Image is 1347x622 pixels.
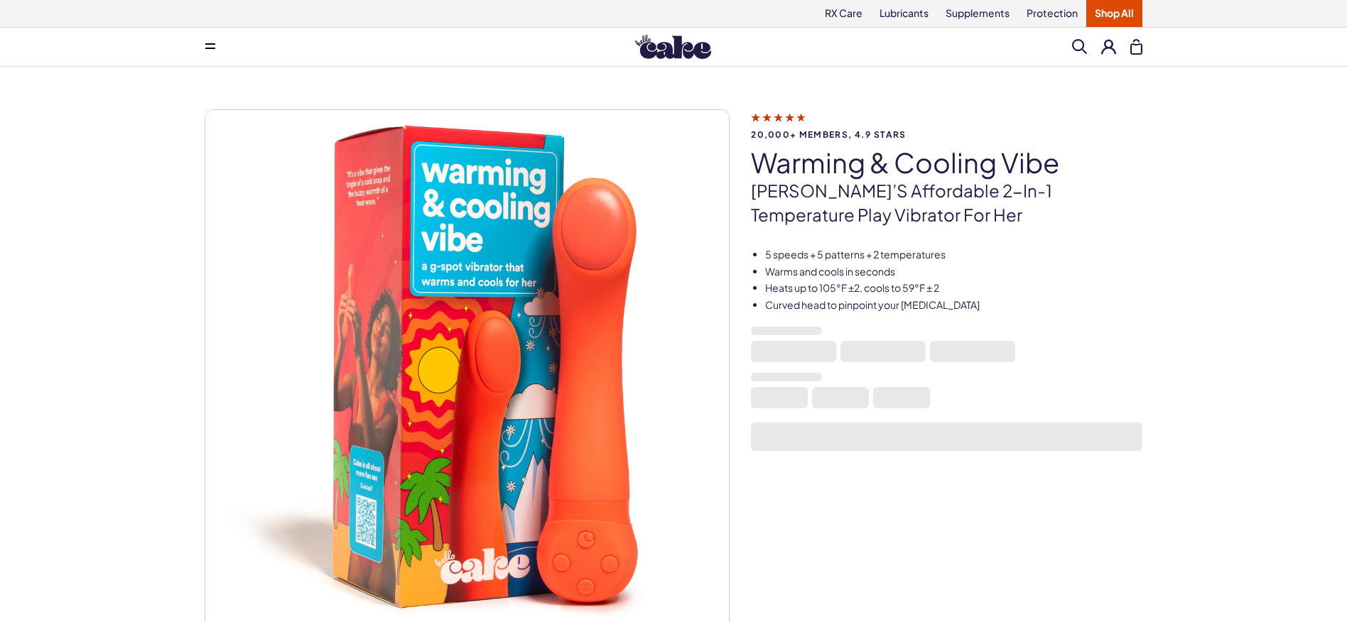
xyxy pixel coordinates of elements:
[635,35,711,59] img: Hello Cake
[765,265,1142,279] li: Warms and cools in seconds
[751,148,1142,178] h1: Warming & Cooling Vibe
[765,298,1142,312] li: Curved head to pinpoint your [MEDICAL_DATA]
[751,179,1142,227] p: [PERSON_NAME]’s affordable 2-in-1 temperature play vibrator for her
[765,281,1142,295] li: Heats up to 105°F ±2, cools to 59°F ± 2
[751,111,1142,139] a: 20,000+ members, 4.9 stars
[751,130,1142,139] span: 20,000+ members, 4.9 stars
[765,248,1142,262] li: 5 speeds + 5 patterns + 2 temperatures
